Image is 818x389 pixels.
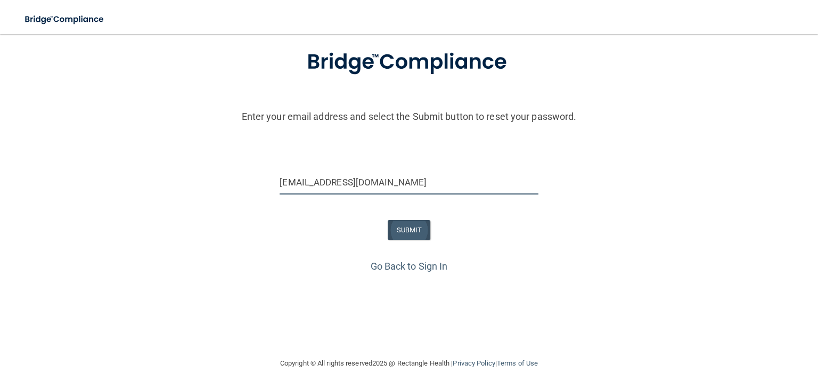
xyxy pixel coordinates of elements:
[16,9,114,30] img: bridge_compliance_login_screen.278c3ca4.svg
[285,35,533,90] img: bridge_compliance_login_screen.278c3ca4.svg
[215,346,603,380] div: Copyright © All rights reserved 2025 @ Rectangle Health | |
[280,171,538,194] input: Email
[497,359,538,367] a: Terms of Use
[388,220,431,240] button: SUBMIT
[453,359,495,367] a: Privacy Policy
[371,261,448,272] a: Go Back to Sign In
